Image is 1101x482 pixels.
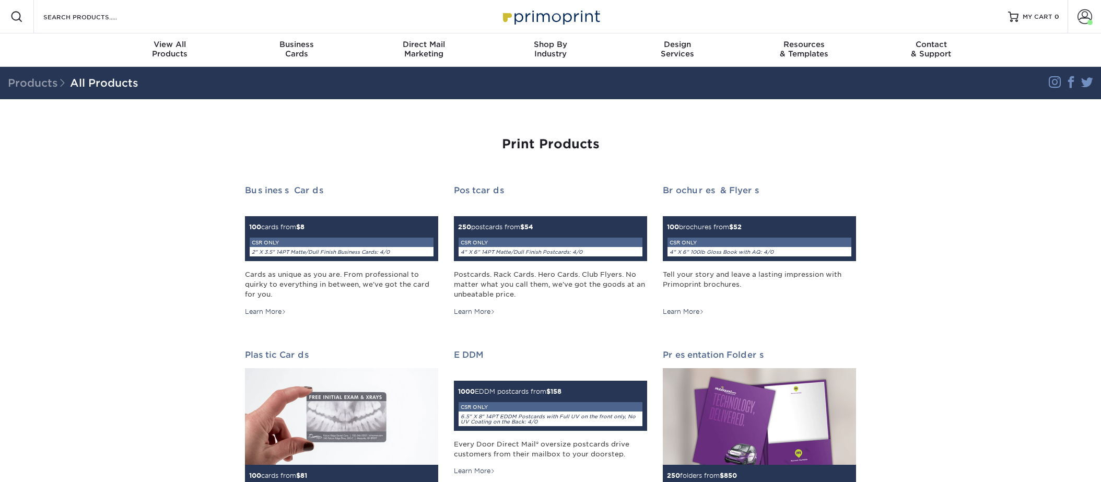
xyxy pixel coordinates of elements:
[458,223,643,257] span: 54
[670,249,774,255] i: 4" X 6" 100lb Gloss Book with AQ: 4/0
[458,223,643,257] small: postcards from
[70,77,138,89] a: All Products
[720,472,724,479] span: $
[245,137,856,152] h1: Print Products
[667,223,679,231] span: 100
[663,185,856,195] h2: Brochures & Flyers
[667,223,852,257] span: 52
[741,33,868,67] a: Resources& Templates
[546,387,550,395] span: $
[454,185,647,195] h2: Postcards
[670,240,697,245] small: CSR ONLY
[487,33,614,67] a: Shop ByIndustry
[461,240,488,245] small: CSR ONLY
[249,223,434,257] small: cards from
[42,10,144,23] input: SEARCH PRODUCTS.....
[454,350,647,476] a: EDDM 1000EDDM postcards from$158CSR ONLY6.5" X 8" 14PT EDDM Postcards with Full UV on the front o...
[245,368,438,465] img: Plastic Cards
[360,33,487,67] a: Direct MailMarketing
[454,350,647,360] h2: EDDM
[252,249,390,255] i: 2" X 3.5" 14PT Matte/Dull Finish Business Cards: 4/0
[107,40,233,49] span: View All
[245,185,438,195] h2: Business Cards
[458,387,643,427] small: EDDM postcards from
[249,223,434,257] span: 8
[245,185,438,316] a: Business Cards 100cards from$8CSR ONLY2" X 3.5" 14PT Matte/Dull Finish Business Cards: 4/0 Cards ...
[454,439,647,459] div: Every Door Direct Mail® oversize postcards drive customers from their mailbox to your doorstep.
[454,185,647,316] a: Postcards 250postcards from$54CSR ONLY4" X 6" 14PT Matte/Dull Finish Postcards: 4/0 Postcards. Ra...
[107,33,233,67] a: View AllProducts
[233,40,360,49] span: Business
[520,223,524,231] span: $
[296,223,300,231] span: $
[868,40,994,49] span: Contact
[233,33,360,67] a: BusinessCards
[252,240,279,245] small: CSR ONLY
[245,350,438,360] h2: Plastic Cards
[461,249,582,255] i: 4" X 6" 14PT Matte/Dull Finish Postcards: 4/0
[458,387,475,395] span: 1000
[667,223,852,257] small: brochures from
[663,307,704,316] div: Learn More
[249,472,261,479] span: 100
[498,5,603,28] img: Primoprint
[614,40,741,58] div: Services
[296,472,300,479] span: $
[487,40,614,49] span: Shop By
[249,223,261,231] span: 100
[461,414,636,425] i: 6.5" X 8" 14PT EDDM Postcards with Full UV on the front only, No UV Coating on the Back: 4/0
[107,40,233,58] div: Products
[1023,13,1052,21] span: MY CART
[663,185,856,316] a: Brochures & Flyers 100brochures from$52CSR ONLY4" X 6" 100lb Gloss Book with AQ: 4/0 Tell your st...
[245,307,286,316] div: Learn More
[1055,13,1059,20] span: 0
[245,269,438,300] div: Cards as unique as you are. From professional to quirky to everything in between, we've got the c...
[458,387,643,427] span: 158
[454,466,495,476] div: Learn More
[454,307,495,316] div: Learn More
[868,33,994,67] a: Contact& Support
[360,40,487,49] span: Direct Mail
[487,40,614,58] div: Industry
[741,40,868,49] span: Resources
[461,404,488,410] small: CSR ONLY
[360,40,487,58] div: Marketing
[614,33,741,67] a: DesignServices
[8,77,70,89] span: Products
[233,40,360,58] div: Cards
[458,223,471,231] span: 250
[614,40,741,49] span: Design
[454,269,647,300] div: Postcards. Rack Cards. Hero Cards. Club Flyers. No matter what you call them, we've got the goods...
[663,368,856,465] img: Presentation Folders
[729,223,733,231] span: $
[663,350,856,360] h2: Presentation Folders
[663,269,856,300] div: Tell your story and leave a lasting impression with Primoprint brochures.
[741,40,868,58] div: & Templates
[667,472,680,479] span: 250
[868,40,994,58] div: & Support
